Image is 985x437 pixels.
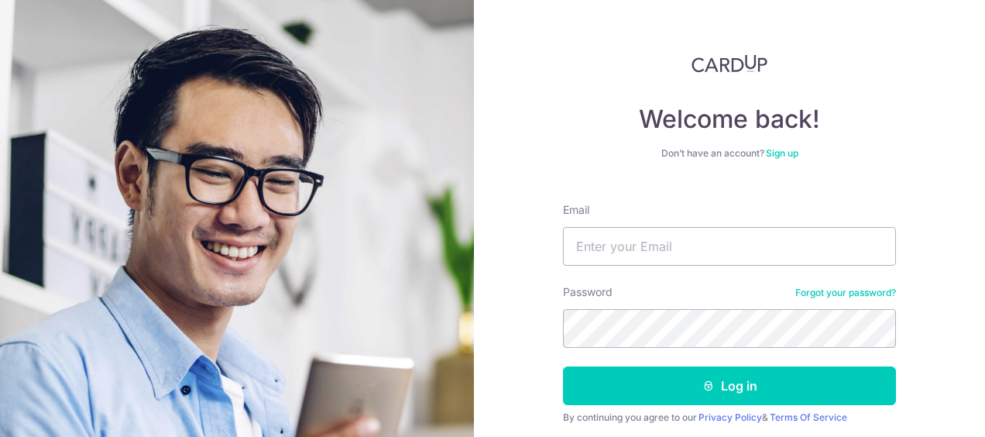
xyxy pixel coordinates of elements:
div: Don’t have an account? [563,147,896,160]
label: Password [563,284,613,300]
button: Log in [563,366,896,405]
input: Enter your Email [563,227,896,266]
a: Terms Of Service [770,411,847,423]
img: CardUp Logo [692,54,767,73]
a: Sign up [766,147,798,159]
a: Privacy Policy [698,411,762,423]
a: Forgot your password? [795,287,896,299]
label: Email [563,202,589,218]
h4: Welcome back! [563,104,896,135]
div: By continuing you agree to our & [563,411,896,424]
